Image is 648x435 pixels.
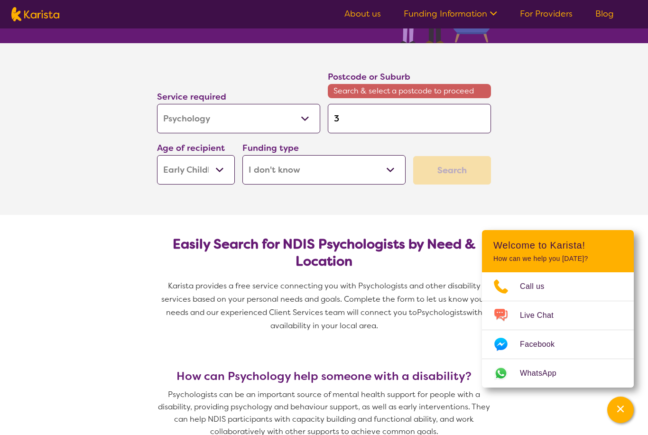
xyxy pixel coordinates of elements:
[242,142,299,154] label: Funding type
[11,7,59,21] img: Karista logo
[520,308,565,323] span: Live Chat
[520,366,568,380] span: WhatsApp
[157,91,226,102] label: Service required
[493,240,622,251] h2: Welcome to Karista!
[328,104,491,133] input: Type
[595,8,614,19] a: Blog
[404,8,497,19] a: Funding Information
[161,281,489,317] span: Karista provides a free service connecting you with Psychologists and other disability services b...
[520,8,573,19] a: For Providers
[328,71,410,83] label: Postcode or Suburb
[607,397,634,423] button: Channel Menu
[520,337,566,352] span: Facebook
[493,255,622,263] p: How can we help you [DATE]?
[482,359,634,388] a: Web link opens in a new tab.
[417,307,466,317] span: Psychologists
[482,272,634,388] ul: Choose channel
[165,236,483,270] h2: Easily Search for NDIS Psychologists by Need & Location
[328,84,491,98] span: Search & select a postcode to proceed
[157,142,225,154] label: Age of recipient
[520,279,556,294] span: Call us
[482,230,634,388] div: Channel Menu
[344,8,381,19] a: About us
[153,370,495,383] h3: How can Psychology help someone with a disability?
